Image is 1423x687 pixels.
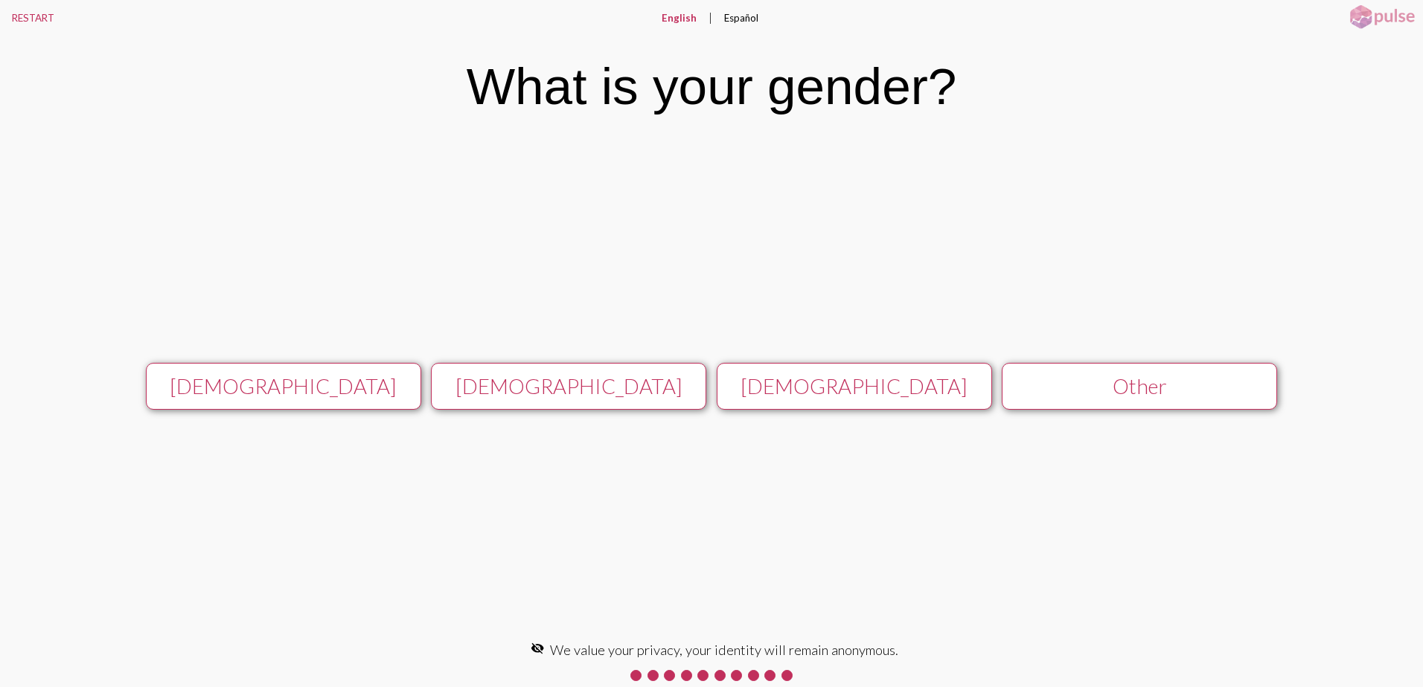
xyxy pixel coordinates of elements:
div: [DEMOGRAPHIC_DATA] [731,374,977,399]
div: Other [1017,374,1263,399]
mat-icon: visibility_off [531,642,544,655]
button: [DEMOGRAPHIC_DATA] [146,363,421,410]
div: What is your gender? [467,57,957,116]
button: [DEMOGRAPHIC_DATA] [717,363,992,410]
span: We value your privacy, your identity will remain anonymous. [550,642,898,658]
div: [DEMOGRAPHIC_DATA] [446,374,692,399]
img: pulsehorizontalsmall.png [1345,4,1419,30]
div: [DEMOGRAPHIC_DATA] [161,374,407,399]
button: Other [1002,363,1277,410]
button: [DEMOGRAPHIC_DATA] [431,363,706,410]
